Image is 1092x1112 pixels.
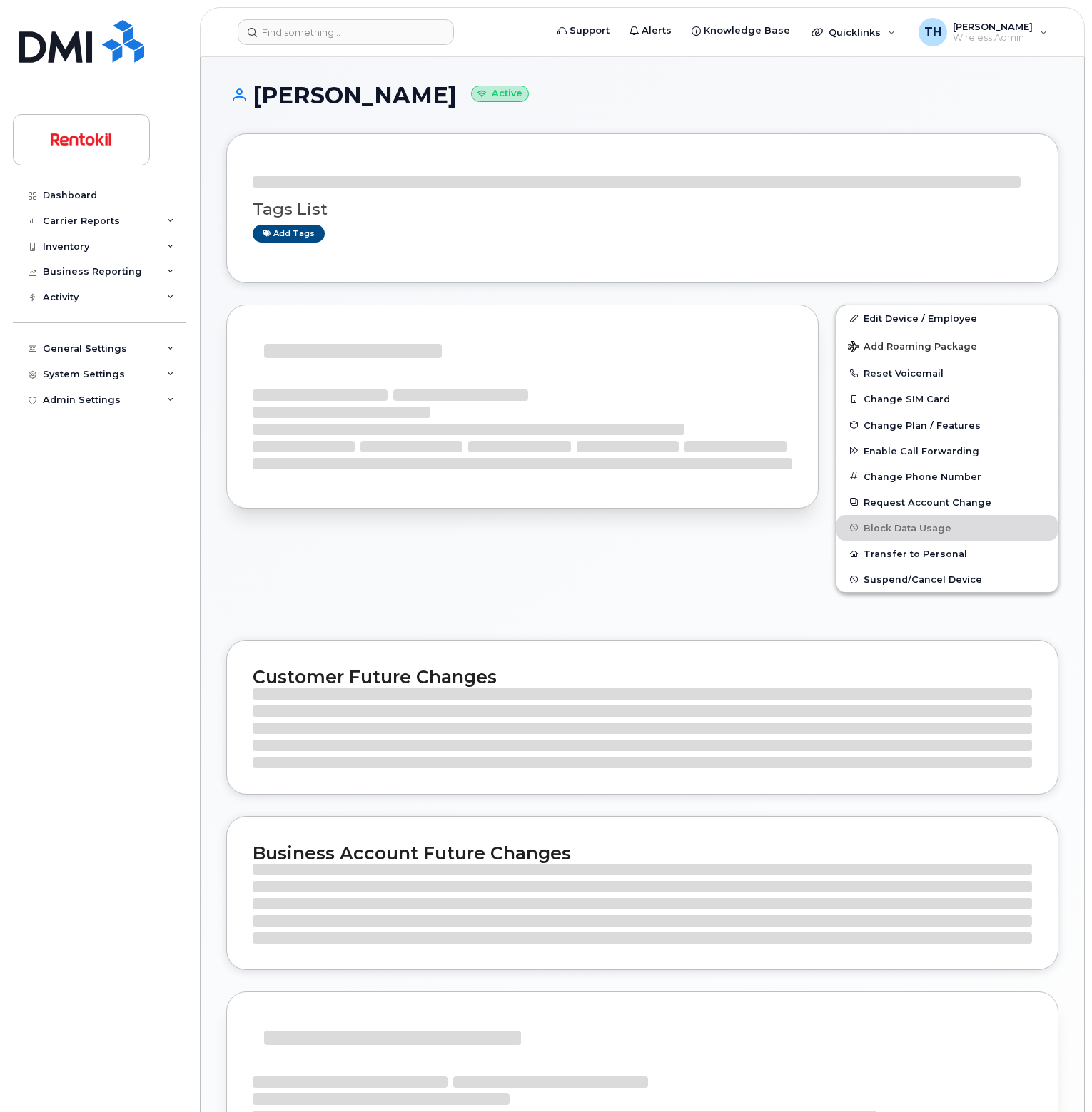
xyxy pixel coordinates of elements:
button: Suspend/Cancel Device [836,566,1058,592]
button: Add Roaming Package [836,331,1058,360]
span: Change Plan / Features [864,419,981,430]
a: Edit Device / Employee [836,305,1058,331]
span: Add Roaming Package [848,341,977,354]
button: Change Plan / Features [836,412,1058,438]
button: Enable Call Forwarding [836,438,1058,464]
button: Change Phone Number [836,464,1058,489]
button: Request Account Change [836,489,1058,515]
button: Transfer to Personal [836,541,1058,566]
span: Suspend/Cancel Device [864,574,982,585]
button: Block Data Usage [836,515,1058,541]
a: Add tags [253,225,325,243]
small: Active [471,86,529,102]
h1: [PERSON_NAME] [226,83,1058,108]
button: Reset Voicemail [836,360,1058,386]
button: Change SIM Card [836,386,1058,412]
h3: Tags List [253,200,1032,218]
h2: Customer Future Changes [253,666,1032,688]
h2: Business Account Future Changes [253,842,1032,864]
span: Enable Call Forwarding [864,445,979,456]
